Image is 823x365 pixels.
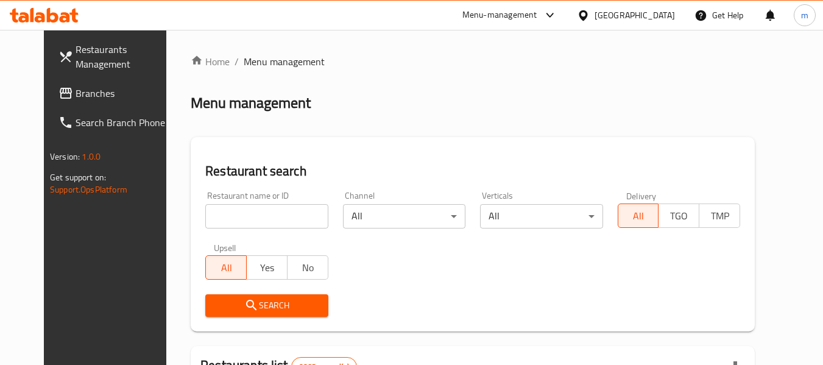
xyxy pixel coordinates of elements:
a: Support.OpsPlatform [50,182,127,197]
span: Menu management [244,54,325,69]
button: Search [205,294,328,317]
span: Search [215,298,318,313]
span: Restaurants Management [76,42,172,71]
span: TMP [704,207,735,225]
label: Delivery [626,191,657,200]
div: Menu-management [462,8,537,23]
div: All [480,204,602,229]
span: Search Branch Phone [76,115,172,130]
h2: Menu management [191,93,311,113]
button: All [205,255,247,280]
a: Home [191,54,230,69]
a: Restaurants Management [49,35,182,79]
span: Yes [252,259,283,277]
span: No [292,259,323,277]
button: No [287,255,328,280]
li: / [235,54,239,69]
span: All [623,207,654,225]
span: m [801,9,808,22]
button: TGO [658,204,699,228]
button: All [618,204,659,228]
input: Search for restaurant name or ID.. [205,204,328,229]
button: Yes [246,255,288,280]
div: [GEOGRAPHIC_DATA] [595,9,675,22]
a: Branches [49,79,182,108]
span: All [211,259,242,277]
div: All [343,204,465,229]
a: Search Branch Phone [49,108,182,137]
nav: breadcrumb [191,54,755,69]
span: Get support on: [50,169,106,185]
span: 1.0.0 [82,149,101,165]
span: TGO [663,207,694,225]
h2: Restaurant search [205,162,740,180]
button: TMP [699,204,740,228]
span: Version: [50,149,80,165]
label: Upsell [214,243,236,252]
span: Branches [76,86,172,101]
